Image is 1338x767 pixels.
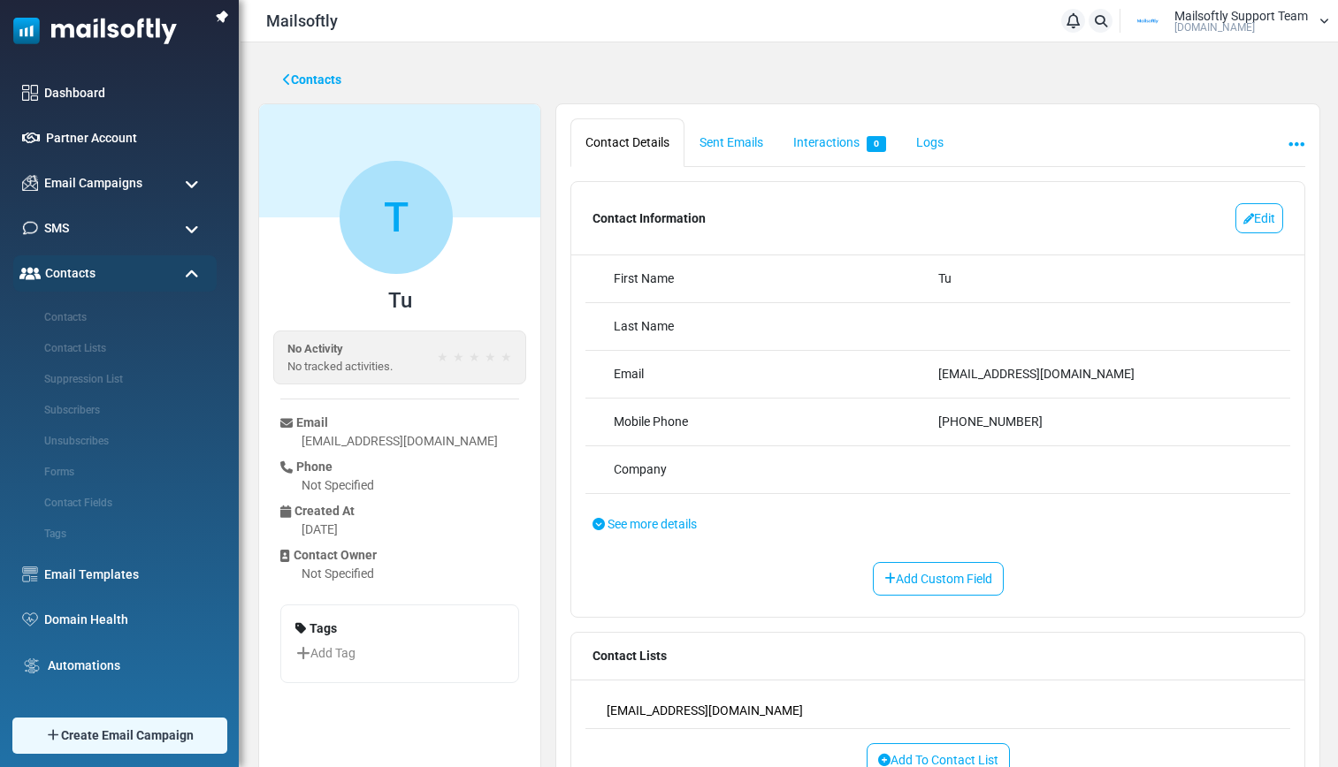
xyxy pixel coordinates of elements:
a: Add Custom Field [873,562,1004,596]
span: ★ [437,348,448,367]
a: Sent Emails [684,118,778,167]
img: sms-icon.png [22,220,38,236]
span: Create Email Campaign [61,726,194,745]
a: Subscribers [13,402,212,418]
img: campaigns-icon.png [22,175,38,191]
span: Mailsoftly Support Team [1174,10,1308,22]
img: workflow.svg [22,656,42,676]
a: Suppression List [13,371,212,387]
div: First Name [614,270,938,288]
div: Not Specified [302,565,519,583]
img: contacts-icon-active.svg [19,267,41,279]
span: translation missing: en.Logs [916,135,944,149]
a: Add Tag [295,638,363,668]
span: ★ [469,348,480,367]
div: Not Specified [302,476,519,495]
a: Contact Fields [13,495,212,511]
div: Tu [938,270,1263,288]
div: Phone [280,458,519,476]
span: See more details [608,517,697,531]
span: T [340,161,453,274]
p: No Activity [287,340,393,358]
span: SMS [44,219,69,238]
a: Interactions [778,118,901,167]
a: User Logo Mailsoftly Support Team [DOMAIN_NAME] [1126,8,1329,34]
span: ★ [453,348,464,367]
div: [EMAIL_ADDRESS][DOMAIN_NAME] [938,365,1263,383]
div: Email [280,414,519,432]
div: Company [614,460,938,479]
span: Mailsoftly [266,9,338,33]
div: Email [614,365,938,383]
span: [DOMAIN_NAME] [1174,22,1255,33]
a: Contact Details [570,118,684,167]
h4: Tu [388,288,412,314]
a: Dashboard [44,84,208,103]
a: Edit [1235,203,1283,233]
span: Email Campaigns [44,174,142,193]
img: email-templates-icon.svg [22,566,38,582]
span: ★ [485,348,496,367]
img: User Logo [1126,8,1170,34]
div: [PHONE_NUMBER] [938,413,1263,431]
p: Tags [295,619,504,638]
a: Email Templates [44,566,208,584]
a: [EMAIL_ADDRESS][DOMAIN_NAME] [607,702,803,720]
img: dashboard-icon.svg [22,85,38,101]
div: [EMAIL_ADDRESS][DOMAIN_NAME] [302,432,519,451]
a: Tags [13,526,212,542]
span: ★ [501,348,512,367]
div: Last Name [614,317,938,336]
a: Domain Health [44,611,208,629]
a: Contact Lists [13,340,212,356]
a: Contacts [13,309,212,325]
p: Contact Information [593,209,706,228]
p: Contact Lists [571,633,1304,680]
a: Contacts [283,71,341,89]
a: Automations [48,657,208,675]
a: Unsubscribes [13,433,212,449]
span: 0 [867,136,886,152]
div: Mobile Phone [614,413,938,431]
p: No tracked activities. [287,358,393,376]
div: Created At [280,502,519,520]
span: translation missing: en.translations.contact_owner [294,546,377,565]
a: Forms [13,464,212,480]
img: domain-health-icon.svg [22,612,38,627]
span: Contacts [45,264,96,283]
a: Partner Account [46,129,208,148]
div: [DATE] [302,520,519,539]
